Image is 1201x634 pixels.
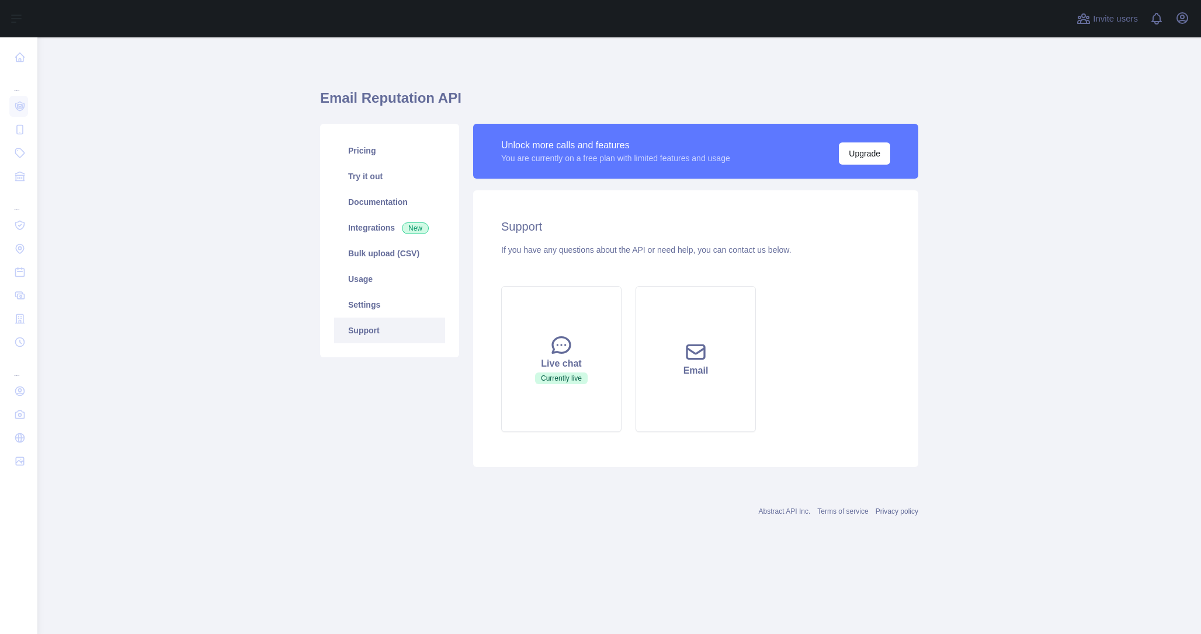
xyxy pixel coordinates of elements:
a: Integrations New [334,215,445,241]
div: Email [650,364,741,378]
a: Usage [334,266,445,292]
button: Upgrade [839,142,890,165]
h1: Email Reputation API [320,89,918,117]
div: You are currently on a free plan with limited features and usage [501,152,730,164]
span: Currently live [535,372,588,384]
button: Email [636,286,756,432]
a: Privacy policy [876,507,918,515]
div: If you have any questions about the API or need help, you can contact us below. [501,244,890,256]
a: Pricing [334,138,445,163]
div: ... [9,189,28,213]
h2: Support [501,218,890,235]
a: Support [334,318,445,343]
div: ... [9,355,28,378]
span: Invite users [1093,12,1138,26]
a: Documentation [334,189,445,215]
div: Unlock more calls and features [501,138,730,152]
button: Live chatCurrently live [501,286,622,432]
span: New [402,222,429,234]
a: Bulk upload (CSV) [334,241,445,266]
div: Live chat [516,357,607,371]
a: Abstract API Inc. [759,507,811,515]
a: Settings [334,292,445,318]
button: Invite users [1074,9,1140,28]
a: Try it out [334,163,445,189]
a: Terms of service [817,507,868,515]
div: ... [9,70,28,93]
